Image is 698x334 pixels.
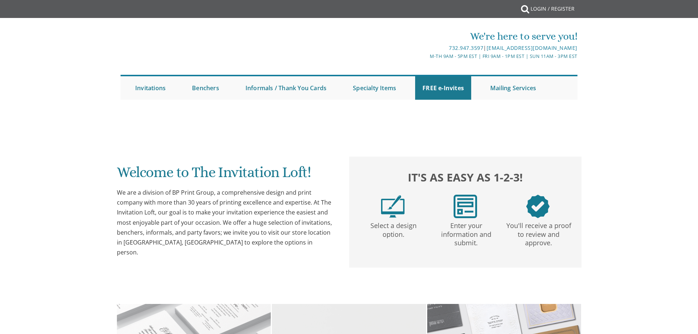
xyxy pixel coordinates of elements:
img: step3.png [526,195,550,218]
h2: It's as easy as 1-2-3! [357,169,574,186]
a: Invitations [128,76,173,100]
a: Specialty Items [346,76,403,100]
p: Enter your information and submit. [431,218,501,247]
a: Mailing Services [483,76,543,100]
a: [EMAIL_ADDRESS][DOMAIN_NAME] [487,44,577,51]
h1: Welcome to The Invitation Loft! [117,164,335,186]
div: We are a division of BP Print Group, a comprehensive design and print company with more than 30 y... [117,188,335,257]
img: step2.png [454,195,477,218]
div: We're here to serve you! [273,29,577,44]
a: FREE e-Invites [415,76,471,100]
p: Select a design option. [359,218,428,239]
a: 732.947.3597 [449,44,483,51]
div: M-Th 9am - 5pm EST | Fri 9am - 1pm EST | Sun 11am - 3pm EST [273,52,577,60]
img: step1.png [381,195,405,218]
p: You'll receive a proof to review and approve. [504,218,573,247]
div: | [273,44,577,52]
a: Informals / Thank You Cards [238,76,334,100]
a: Benchers [185,76,226,100]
